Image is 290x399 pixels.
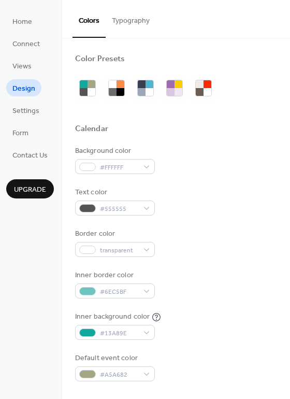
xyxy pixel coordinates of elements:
[100,245,138,256] span: transparent
[14,184,46,195] span: Upgrade
[75,54,125,65] div: Color Presets
[6,79,41,96] a: Design
[12,106,39,117] span: Settings
[6,179,54,198] button: Upgrade
[75,187,153,198] div: Text color
[12,128,28,139] span: Form
[75,311,150,322] div: Inner background color
[12,17,32,27] span: Home
[12,39,40,50] span: Connect
[75,146,153,156] div: Background color
[6,124,35,141] a: Form
[12,61,32,72] span: Views
[75,353,153,364] div: Default event color
[6,146,54,163] a: Contact Us
[75,124,108,135] div: Calendar
[6,57,38,74] a: Views
[75,270,153,281] div: Inner border color
[6,102,46,119] a: Settings
[100,162,138,173] span: #FFFFFF
[6,35,46,52] a: Connect
[100,287,138,297] span: #6EC5BF
[12,83,35,94] span: Design
[12,150,48,161] span: Contact Us
[6,12,38,30] a: Home
[100,328,138,339] span: #13A89E
[100,204,138,215] span: #555555
[100,369,138,380] span: #A5A682
[75,229,153,239] div: Border color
